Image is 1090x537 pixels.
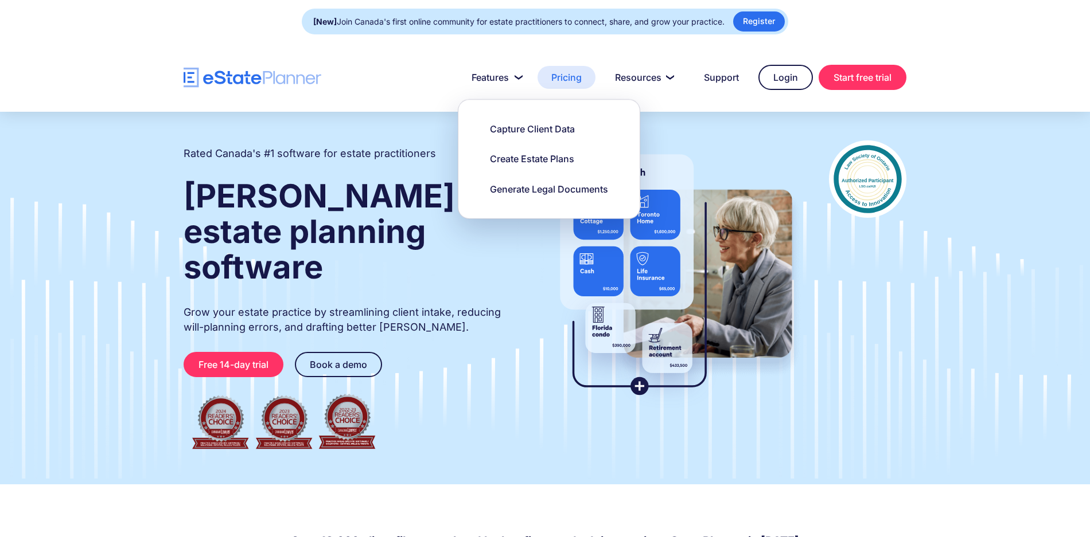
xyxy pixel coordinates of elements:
[476,117,589,141] a: Capture Client Data
[476,177,622,201] a: Generate Legal Documents
[490,183,608,195] div: Generate Legal Documents
[184,68,321,88] a: home
[295,352,382,377] a: Book a demo
[601,66,684,89] a: Resources
[458,66,532,89] a: Features
[758,65,813,90] a: Login
[476,147,589,171] a: Create Estate Plans
[733,11,785,32] a: Register
[490,152,574,165] div: Create Estate Plans
[313,17,337,26] strong: [New]
[819,65,906,90] a: Start free trial
[538,66,595,89] a: Pricing
[184,146,436,161] h2: Rated Canada's #1 software for estate practitioners
[690,66,753,89] a: Support
[313,14,725,30] div: Join Canada's first online community for estate practitioners to connect, share, and grow your pr...
[184,177,521,287] strong: [PERSON_NAME] and estate planning software
[490,123,575,135] div: Capture Client Data
[546,140,806,410] img: estate planner showing wills to their clients, using eState Planner, a leading estate planning so...
[184,352,283,377] a: Free 14-day trial
[184,305,523,335] p: Grow your estate practice by streamlining client intake, reducing will-planning errors, and draft...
